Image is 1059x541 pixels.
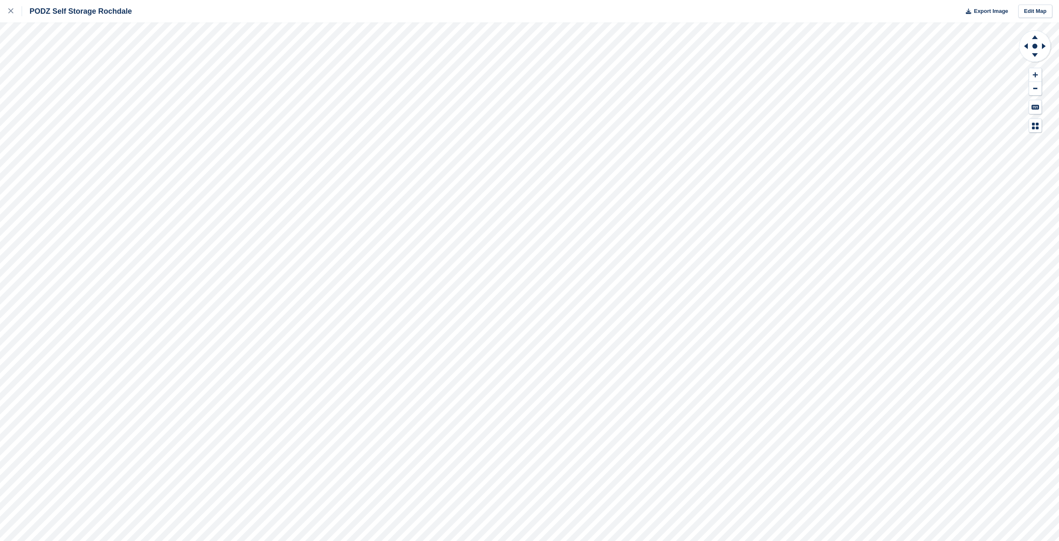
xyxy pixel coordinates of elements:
[1018,5,1052,18] a: Edit Map
[1029,100,1042,114] button: Keyboard Shortcuts
[1029,68,1042,82] button: Zoom In
[22,6,132,16] div: PODZ Self Storage Rochdale
[1029,119,1042,133] button: Map Legend
[961,5,1008,18] button: Export Image
[974,7,1008,15] span: Export Image
[1029,82,1042,96] button: Zoom Out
